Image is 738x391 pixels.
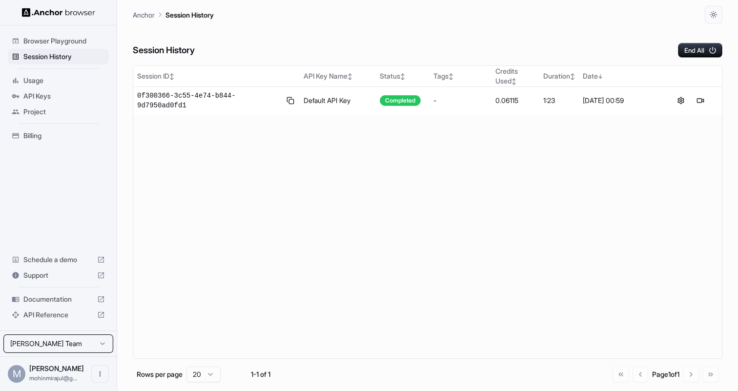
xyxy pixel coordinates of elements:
[304,71,372,81] div: API Key Name
[8,73,109,88] div: Usage
[348,73,352,80] span: ↕
[169,73,174,80] span: ↕
[652,370,679,379] div: Page 1 of 1
[400,73,405,80] span: ↕
[133,43,195,58] h6: Session History
[8,252,109,268] div: Schedule a demo
[512,78,516,85] span: ↕
[570,73,575,80] span: ↕
[22,8,95,17] img: Anchor Logo
[495,66,535,86] div: Credits Used
[678,43,722,58] button: End All
[300,87,376,115] td: Default API Key
[380,71,426,81] div: Status
[133,10,155,20] p: Anchor
[91,365,109,383] button: Open menu
[23,270,93,280] span: Support
[137,370,183,379] p: Rows per page
[8,33,109,49] div: Browser Playground
[137,71,296,81] div: Session ID
[8,49,109,64] div: Session History
[23,107,105,117] span: Project
[583,96,656,105] div: [DATE] 00:59
[23,294,93,304] span: Documentation
[23,91,105,101] span: API Keys
[8,128,109,144] div: Billing
[543,96,575,105] div: 1:23
[23,76,105,85] span: Usage
[598,73,603,80] span: ↓
[133,9,214,20] nav: breadcrumb
[583,71,656,81] div: Date
[495,96,535,105] div: 0.06115
[8,88,109,104] div: API Keys
[29,374,77,382] span: mohinmirajul@gmail.com
[23,52,105,62] span: Session History
[236,370,285,379] div: 1-1 of 1
[137,91,281,110] span: 0f300366-3c55-4e74-b844-9d7950ad0fd1
[543,71,575,81] div: Duration
[23,310,93,320] span: API Reference
[8,268,109,283] div: Support
[23,255,93,265] span: Schedule a demo
[29,364,84,372] span: Mirajul Mohin
[8,365,25,383] div: M
[165,10,214,20] p: Session History
[23,36,105,46] span: Browser Playground
[23,131,105,141] span: Billing
[449,73,453,80] span: ↕
[433,96,488,105] div: -
[8,307,109,323] div: API Reference
[8,291,109,307] div: Documentation
[8,104,109,120] div: Project
[433,71,488,81] div: Tags
[380,95,421,106] div: Completed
